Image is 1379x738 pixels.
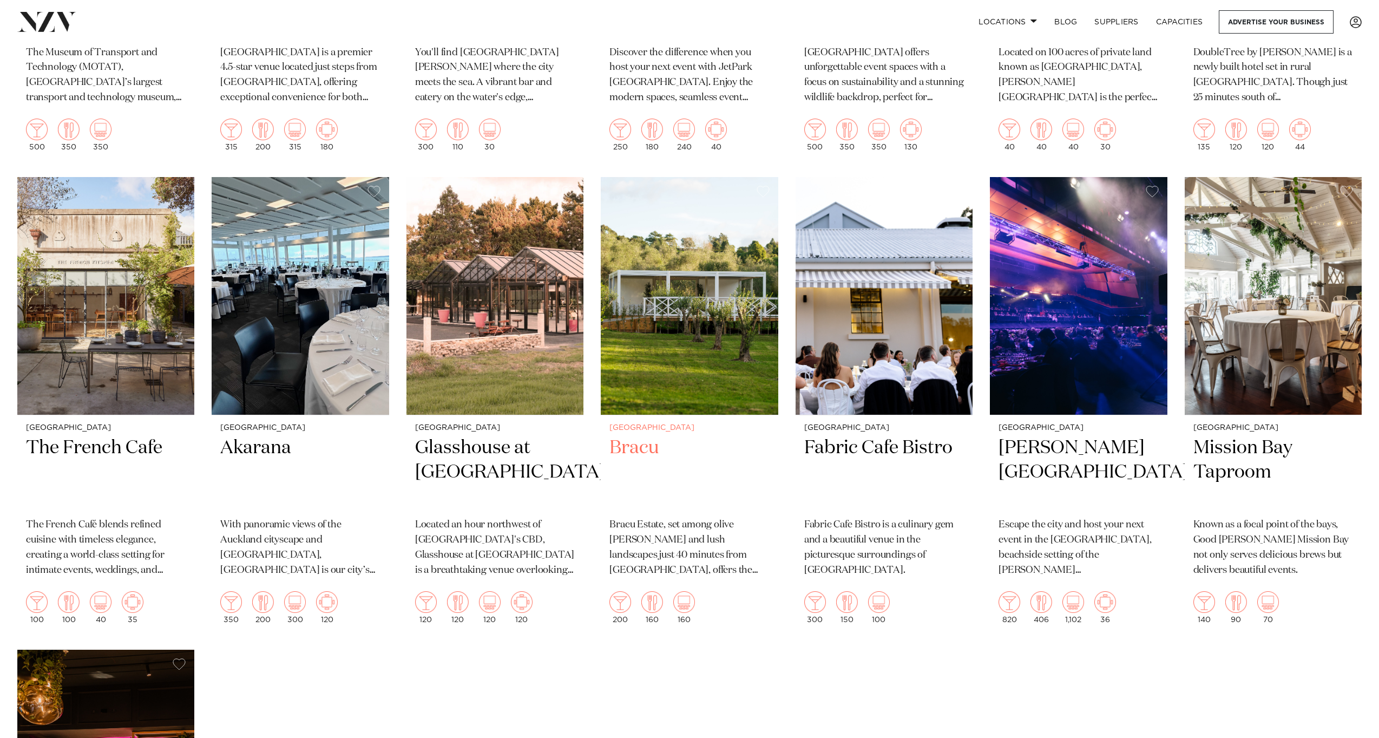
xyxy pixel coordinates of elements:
a: Capacities [1147,10,1212,34]
img: dining.png [58,119,80,140]
img: theatre.png [1062,591,1084,613]
small: [GEOGRAPHIC_DATA] [415,424,575,432]
div: 350 [58,119,80,151]
img: meeting.png [1094,591,1116,613]
div: 30 [479,119,501,151]
div: 130 [900,119,922,151]
div: 120 [1257,119,1279,151]
img: dining.png [447,119,469,140]
img: theatre.png [1257,119,1279,140]
small: [GEOGRAPHIC_DATA] [609,424,769,432]
div: 350 [868,119,890,151]
div: 200 [252,591,274,624]
img: dining.png [836,591,858,613]
a: [GEOGRAPHIC_DATA] Glasshouse at [GEOGRAPHIC_DATA] Located an hour northwest of [GEOGRAPHIC_DATA]'... [406,177,583,632]
p: Known as a focal point of the bays, Good [PERSON_NAME] Mission Bay not only serves delicious brew... [1193,518,1353,578]
div: 315 [220,119,242,151]
div: 44 [1289,119,1311,151]
img: cocktail.png [220,119,242,140]
img: theatre.png [479,591,501,613]
p: Located an hour northwest of [GEOGRAPHIC_DATA]'s CBD, Glasshouse at [GEOGRAPHIC_DATA] is a breath... [415,518,575,578]
div: 350 [220,591,242,624]
div: 120 [415,591,437,624]
img: cocktail.png [804,591,826,613]
img: cocktail.png [999,119,1020,140]
div: 350 [836,119,858,151]
div: 135 [1193,119,1215,151]
p: You'll find [GEOGRAPHIC_DATA][PERSON_NAME] where the city meets the sea. A vibrant bar and eatery... [415,45,575,106]
small: [GEOGRAPHIC_DATA] [220,424,380,432]
img: theatre.png [479,119,501,140]
p: Bracu Estate, set among olive [PERSON_NAME] and lush landscapes just 40 minutes from [GEOGRAPHIC_... [609,518,769,578]
img: cocktail.png [1193,119,1215,140]
img: dining.png [447,591,469,613]
div: 820 [999,591,1020,624]
img: dining.png [1225,591,1247,613]
p: With panoramic views of the Auckland cityscape and [GEOGRAPHIC_DATA], [GEOGRAPHIC_DATA] is our ci... [220,518,380,578]
div: 300 [284,591,306,624]
p: [GEOGRAPHIC_DATA] is a premier 4.5-star venue located just steps from [GEOGRAPHIC_DATA], offering... [220,45,380,106]
a: [GEOGRAPHIC_DATA] The French Cafe The French Café blends refined cuisine with timeless elegance, ... [17,177,194,632]
img: cocktail.png [415,119,437,140]
div: 140 [1193,591,1215,624]
img: dining.png [1030,119,1052,140]
img: meeting.png [705,119,727,140]
div: 40 [1062,119,1084,151]
div: 35 [122,591,143,624]
div: 1,102 [1062,591,1084,624]
img: cocktail.png [804,119,826,140]
a: Locations [970,10,1046,34]
a: [GEOGRAPHIC_DATA] Mission Bay Taproom Known as a focal point of the bays, Good [PERSON_NAME] Miss... [1185,177,1362,632]
img: theatre.png [1062,119,1084,140]
div: 70 [1257,591,1279,624]
img: theatre.png [868,591,890,613]
div: 250 [609,119,631,151]
div: 110 [447,119,469,151]
div: 300 [804,591,826,624]
img: dining.png [252,119,274,140]
div: 100 [58,591,80,624]
a: [GEOGRAPHIC_DATA] Bracu Bracu Estate, set among olive [PERSON_NAME] and lush landscapes just 40 m... [601,177,778,632]
div: 90 [1225,591,1247,624]
div: 100 [868,591,890,624]
img: theatre.png [90,591,111,613]
img: theatre.png [1257,591,1279,613]
img: theatre.png [90,119,111,140]
img: cocktail.png [415,591,437,613]
div: 180 [316,119,338,151]
img: nzv-logo.png [17,12,76,31]
div: 160 [673,591,695,624]
img: cocktail.png [26,591,48,613]
h2: Fabric Cafe Bistro [804,436,964,509]
a: BLOG [1046,10,1086,34]
div: 36 [1094,591,1116,624]
div: 120 [447,591,469,624]
a: SUPPLIERS [1086,10,1147,34]
a: [GEOGRAPHIC_DATA] [PERSON_NAME][GEOGRAPHIC_DATA] Escape the city and host your next event in the ... [990,177,1167,632]
h2: Akarana [220,436,380,509]
img: cocktail.png [1193,591,1215,613]
img: cocktail.png [609,119,631,140]
img: dining.png [836,119,858,140]
div: 30 [1094,119,1116,151]
div: 200 [252,119,274,151]
img: cocktail.png [999,591,1020,613]
a: [GEOGRAPHIC_DATA] Fabric Cafe Bistro Fabric Cafe Bistro is a culinary gem and a beautiful venue i... [796,177,973,632]
div: 406 [1030,591,1052,624]
img: meeting.png [122,591,143,613]
div: 120 [511,591,533,624]
div: 40 [999,119,1020,151]
p: The French Café blends refined cuisine with timeless elegance, creating a world-class setting for... [26,518,186,578]
div: 120 [316,591,338,624]
p: Discover the difference when you host your next event with JetPark [GEOGRAPHIC_DATA]. Enjoy the m... [609,45,769,106]
div: 160 [641,591,663,624]
small: [GEOGRAPHIC_DATA] [26,424,186,432]
div: 180 [641,119,663,151]
img: dining.png [252,591,274,613]
a: [GEOGRAPHIC_DATA] Akarana With panoramic views of the Auckland cityscape and [GEOGRAPHIC_DATA], [... [212,177,389,632]
small: [GEOGRAPHIC_DATA] [999,424,1158,432]
div: 40 [705,119,727,151]
img: theatre.png [868,119,890,140]
p: The Museum of Transport and Technology (MOTAT), [GEOGRAPHIC_DATA]’s largest transport and technol... [26,45,186,106]
img: meeting.png [900,119,922,140]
